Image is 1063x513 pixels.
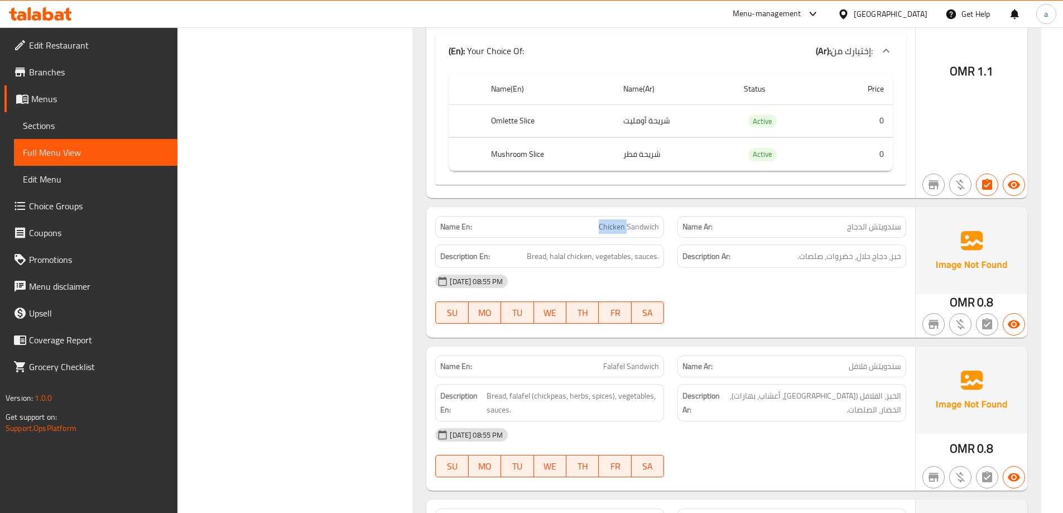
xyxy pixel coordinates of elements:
[829,138,893,171] td: 0
[449,42,465,59] b: (En):
[976,174,998,196] button: Has choices
[31,92,169,106] span: Menus
[950,60,975,82] span: OMR
[6,410,57,424] span: Get support on:
[435,301,468,324] button: SU
[23,119,169,132] span: Sections
[950,291,975,313] span: OMR
[603,458,627,474] span: FR
[4,353,177,380] a: Grocery Checklist
[748,148,777,161] span: Active
[435,455,468,477] button: SU
[538,305,562,321] span: WE
[614,104,735,137] td: شريحة أومليت
[916,347,1027,434] img: Ae5nvW7+0k+MAAAAAElFTkSuQmCC
[1003,174,1025,196] button: Available
[534,455,566,477] button: WE
[445,276,507,287] span: [DATE] 08:55 PM
[6,391,33,405] span: Version:
[440,305,464,321] span: SU
[35,391,52,405] span: 1.0.0
[29,306,169,320] span: Upsell
[632,455,664,477] button: SA
[469,455,501,477] button: MO
[571,458,594,474] span: TH
[949,313,971,335] button: Purchased item
[571,305,594,321] span: TH
[440,250,490,263] strong: Description En:
[599,301,631,324] button: FR
[733,7,801,21] div: Menu-management
[449,73,893,171] table: choices table
[1044,8,1048,20] span: a
[29,39,169,52] span: Edit Restaurant
[816,42,831,59] b: (Ar):
[735,73,830,105] th: Status
[829,104,893,137] td: 0
[636,305,660,321] span: SA
[29,65,169,79] span: Branches
[23,172,169,186] span: Edit Menu
[854,8,927,20] div: [GEOGRAPHIC_DATA]
[473,458,497,474] span: MO
[682,250,730,263] strong: Description Ar:
[29,199,169,213] span: Choice Groups
[977,60,993,82] span: 1.1
[847,221,901,233] span: سندويتش الدجاج
[534,301,566,324] button: WE
[29,333,169,347] span: Coverage Report
[4,327,177,353] a: Coverage Report
[682,361,713,372] strong: Name Ar:
[1003,466,1025,488] button: Available
[527,250,659,263] span: Bread, halal chicken, vegetables, sauces.
[506,305,529,321] span: TU
[922,174,945,196] button: Not branch specific item
[603,305,627,321] span: FR
[449,44,524,57] p: Your Choice Of:
[949,174,971,196] button: Purchased item
[797,250,901,263] span: خبز، دجاج حلال، خضروات، صلصات.
[682,389,720,416] strong: Description Ar:
[29,226,169,239] span: Coupons
[831,42,873,59] span: إختيارك من:
[4,32,177,59] a: Edit Restaurant
[14,112,177,139] a: Sections
[445,430,507,440] span: [DATE] 08:55 PM
[473,305,497,321] span: MO
[977,438,993,459] span: 0.8
[435,33,906,69] div: (En): Your Choice Of:(Ar):إختيارك من:
[29,360,169,373] span: Grocery Checklist
[603,361,659,372] span: Falafel Sandwich
[682,221,713,233] strong: Name Ar:
[6,421,76,435] a: Support.OpsPlatform
[748,114,777,128] div: Active
[4,59,177,85] a: Branches
[4,300,177,327] a: Upsell
[614,73,735,105] th: Name(Ar)
[949,466,971,488] button: Purchased item
[922,466,945,488] button: Not branch specific item
[4,193,177,219] a: Choice Groups
[440,361,472,372] strong: Name En:
[487,389,659,416] span: Bread, falafel (chickpeas, herbs, spices), vegetables, sauces.
[599,455,631,477] button: FR
[482,104,614,137] th: Omlette Slice
[922,313,945,335] button: Not branch specific item
[950,438,975,459] span: OMR
[501,455,533,477] button: TU
[29,280,169,293] span: Menu disclaimer
[29,253,169,266] span: Promotions
[566,301,599,324] button: TH
[977,291,993,313] span: 0.8
[506,458,529,474] span: TU
[976,466,998,488] button: Not has choices
[440,221,472,233] strong: Name En:
[976,313,998,335] button: Not has choices
[469,301,501,324] button: MO
[1003,313,1025,335] button: Available
[632,301,664,324] button: SA
[440,458,464,474] span: SU
[23,146,169,159] span: Full Menu View
[482,73,614,105] th: Name(En)
[829,73,893,105] th: Price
